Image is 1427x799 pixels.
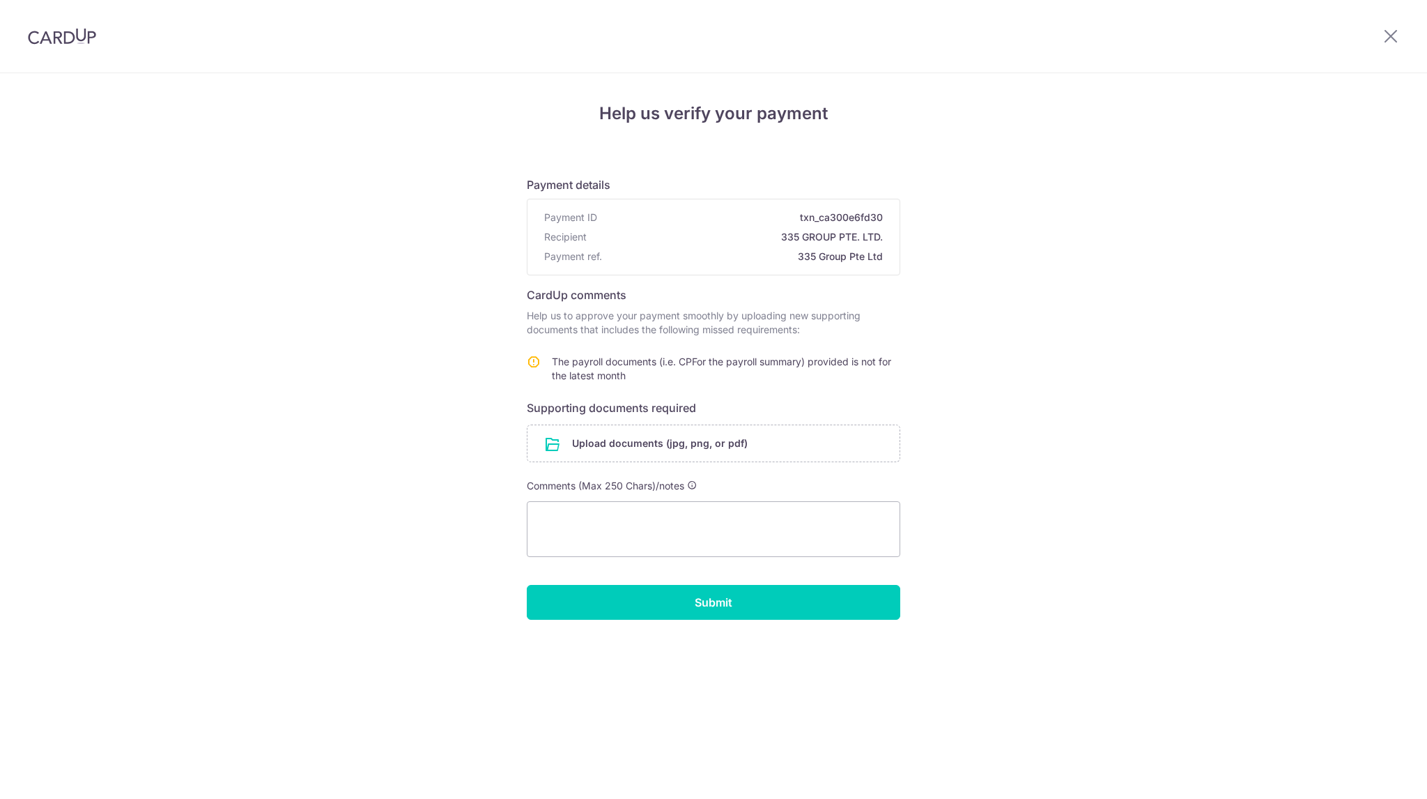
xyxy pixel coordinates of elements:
span: Comments (Max 250 Chars)/notes [527,480,684,492]
span: txn_ca300e6fd30 [603,211,883,225]
span: 335 Group Pte Ltd [608,250,883,264]
h6: CardUp comments [527,287,900,303]
div: Upload documents (jpg, png, or pdf) [527,425,900,462]
h6: Payment details [527,176,900,193]
h6: Supporting documents required [527,399,900,416]
h4: Help us verify your payment [527,101,900,126]
p: Help us to approve your payment smoothly by uploading new supporting documents that includes the ... [527,309,900,337]
img: CardUp [28,28,96,45]
span: The payroll documents (i.e. CPFor the payroll summary) provided is not for the latest month [552,356,891,381]
span: Payment ID [544,211,597,225]
span: Payment ref. [544,250,602,264]
input: Submit [527,585,900,620]
span: 335 GROUP PTE. LTD. [592,230,883,244]
span: Recipient [544,230,587,244]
